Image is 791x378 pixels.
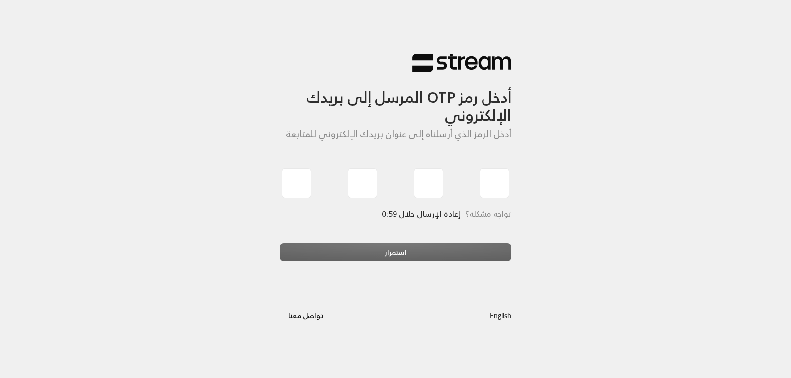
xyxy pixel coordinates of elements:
button: تواصل معنا [280,306,332,325]
a: English [490,306,511,325]
span: تواجه مشكلة؟ [465,207,511,221]
span: إعادة الإرسال خلال 0:59 [382,207,460,221]
h3: أدخل رمز OTP المرسل إلى بريدك الإلكتروني [280,73,511,125]
a: تواصل معنا [280,309,332,322]
h5: أدخل الرمز الذي أرسلناه إلى عنوان بريدك الإلكتروني للمتابعة [280,129,511,140]
img: Stream Logo [412,53,511,73]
